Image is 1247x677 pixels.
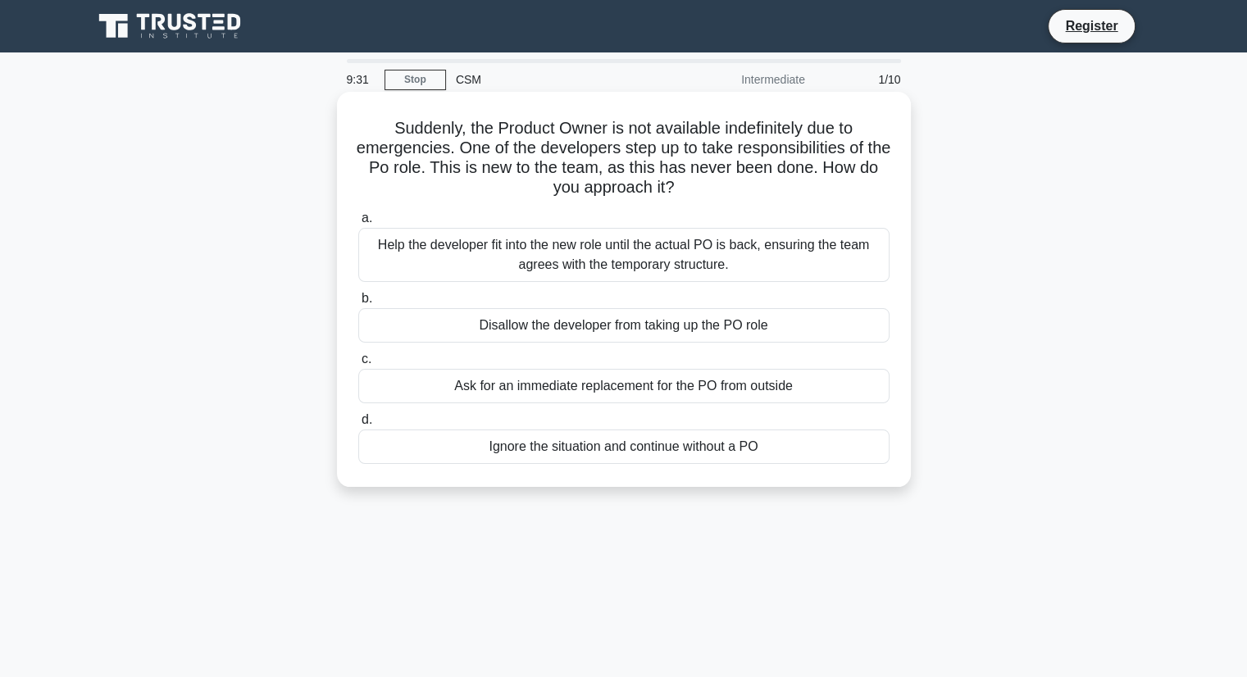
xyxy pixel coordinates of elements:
[337,63,385,96] div: 9:31
[358,228,890,282] div: Help the developer fit into the new role until the actual PO is back, ensuring the team agrees wi...
[446,63,671,96] div: CSM
[357,118,891,198] h5: Suddenly, the Product Owner is not available indefinitely due to emergencies. One of the develope...
[362,352,371,366] span: c.
[362,291,372,305] span: b.
[385,70,446,90] a: Stop
[815,63,911,96] div: 1/10
[362,211,372,225] span: a.
[362,412,372,426] span: d.
[358,369,890,403] div: Ask for an immediate replacement for the PO from outside
[1055,16,1127,36] a: Register
[671,63,815,96] div: Intermediate
[358,429,890,464] div: Ignore the situation and continue without a PO
[358,308,890,343] div: Disallow the developer from taking up the PO role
